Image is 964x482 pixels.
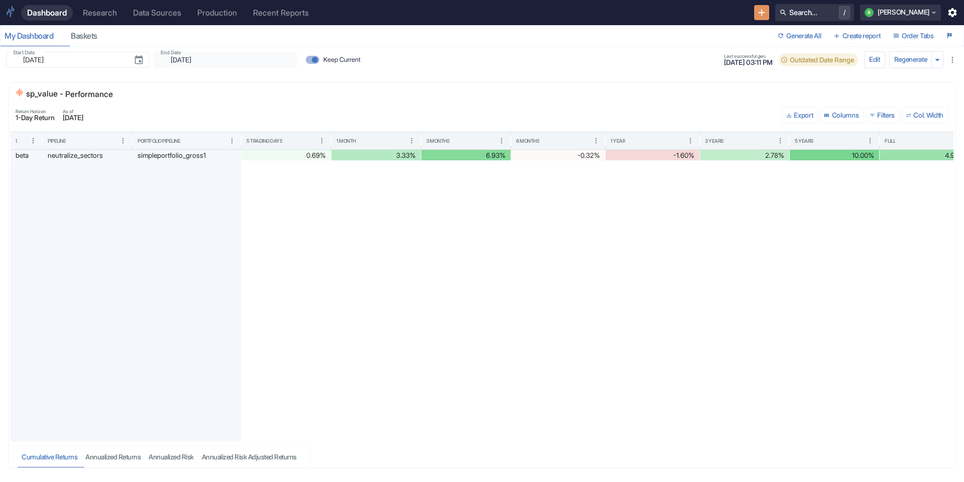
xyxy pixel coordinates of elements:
[889,51,932,68] button: Regenerate
[684,134,697,147] button: 1 Year column menu
[27,8,67,18] div: Dashboard
[942,28,957,44] button: Launch Tour
[13,49,35,56] label: Start Date
[48,150,127,160] div: neutralize_sectors
[191,5,243,21] a: Production
[724,59,773,66] span: [DATE] 03:11 PM
[795,150,874,160] div: 10.00%
[774,134,787,147] button: 3 Years column menu
[22,453,77,461] div: Cumulative Returns
[116,134,130,147] button: Pipeline column menu
[16,138,17,145] div: Signal
[253,8,309,18] div: Recent Reports
[165,54,284,66] input: yyyy-mm-dd
[814,136,823,145] button: Sort
[48,138,66,145] div: Pipeline
[130,51,149,70] button: Choose date, selected date is Dec 31, 2019
[133,8,181,18] div: Data Sources
[202,453,297,461] div: Annualized Risk Adjusted Returns
[820,107,864,124] button: Select columns
[896,136,905,145] button: Sort
[724,136,733,145] button: Sort
[315,134,328,147] button: 5 Trading Days column menu
[405,134,418,147] button: 1 Month column menu
[779,53,858,66] div: Dates changed since last generation. Please regenerate
[356,136,366,145] button: Sort
[18,446,301,467] div: tabs
[181,136,190,145] button: Sort
[77,5,123,21] a: Research
[27,134,40,147] button: Signal column menu
[336,138,356,145] div: 1 Month
[516,150,600,160] div: -0.32%
[66,136,75,145] button: Sort
[138,138,180,145] div: Portfolio Pipeline
[15,88,24,101] span: Signal Set
[795,138,813,145] div: 5 Years
[540,136,549,145] button: Sort
[626,136,635,145] button: Sort
[426,138,449,145] div: 3 Months
[426,150,506,160] div: 6.93%
[611,150,694,160] div: -1.60%
[864,51,885,68] button: config
[247,5,315,21] a: Recent Reports
[63,109,83,114] span: As of
[247,150,326,160] div: 0.69%
[21,5,73,21] a: Dashboard
[17,54,126,66] input: yyyy-mm-dd
[16,115,55,122] span: 1-Day Return
[225,134,238,147] button: Portfolio Pipeline column menu
[336,150,416,160] div: 3.33%
[754,5,770,21] button: New Resource
[902,107,948,124] button: Col. Width
[775,4,854,21] button: Search.../
[516,138,539,145] div: 6 Months
[283,136,292,145] button: Sort
[450,136,459,145] button: Sort
[127,5,187,21] a: Data Sources
[197,8,237,18] div: Production
[71,31,107,41] div: baskets
[83,8,117,18] div: Research
[323,55,360,65] span: Keep Current
[247,138,282,145] div: 5 Trading Days
[161,49,181,56] label: End Date
[16,150,37,160] div: beta
[495,134,508,147] button: 3 Months column menu
[63,115,83,122] span: [DATE]
[829,28,885,44] button: Create report
[149,453,194,461] div: Annualized Risk
[782,107,818,124] button: Export
[705,138,724,145] div: 3 Years
[705,150,784,160] div: 2.78%
[15,88,65,101] div: sp_value -
[889,28,938,44] button: Order Tabs
[16,109,55,114] span: Return Horizon
[85,453,141,461] div: Annualized Returns
[5,31,63,41] div: My Dashboard
[1,26,774,46] div: dashboard tabs
[885,138,895,145] div: Full
[864,134,877,147] button: 5 Years column menu
[724,54,773,58] span: Last successful gen.
[866,107,900,124] button: Show filters
[18,136,27,145] button: Sort
[865,8,874,17] div: b
[885,150,964,160] div: 4.97%
[786,56,858,64] span: Outdated Date Range
[860,5,941,21] button: b[PERSON_NAME]
[15,88,129,101] p: Performance
[611,138,625,145] div: 1 Year
[774,28,825,44] button: Generate All
[589,134,602,147] button: 6 Months column menu
[138,150,236,160] div: simpleportfolio_gross1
